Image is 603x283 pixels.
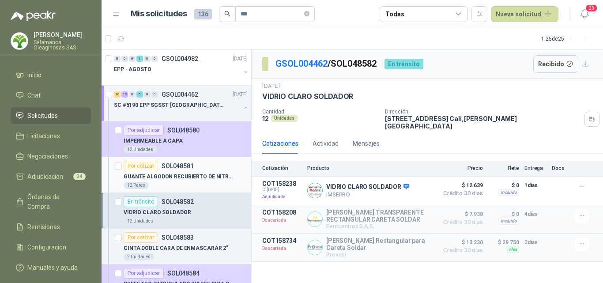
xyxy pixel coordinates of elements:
[34,40,91,50] p: Salamanca Oleaginosas SAS
[27,70,41,80] span: Inicio
[439,237,483,248] span: $ 13.230
[121,91,128,98] div: 13
[308,240,322,255] img: Company Logo
[488,209,519,219] p: $ 0
[151,56,158,62] div: 0
[488,165,519,171] p: Flete
[124,208,191,217] p: VIDRIO CLARO SOLDADOR
[124,196,158,207] div: En tránsito
[353,139,380,148] div: Mensajes
[102,157,251,193] a: Por cotizarSOL048581GUANTE ALGODON RECUBIERTO DE NITRILO12 Pares
[262,244,302,253] p: Descartada
[385,109,581,115] p: Dirección
[136,91,143,98] div: 6
[73,173,86,180] span: 34
[27,192,83,211] span: Órdenes de Compra
[498,189,519,196] div: Incluido
[131,8,187,20] h1: Mis solicitudes
[11,87,91,104] a: Chat
[114,56,121,62] div: 0
[524,209,546,219] p: 4 días
[11,168,91,185] a: Adjudicación34
[11,219,91,235] a: Remisiones
[124,146,157,153] div: 12 Unidades
[27,263,78,272] span: Manuales y ayuda
[124,173,234,181] p: GUANTE ALGODON RECUBIERTO DE NITRILO
[488,237,519,248] p: $ 29.750
[262,82,280,91] p: [DATE]
[524,237,546,248] p: 3 días
[102,121,251,157] a: Por adjudicarSOL048580IMPERMEABLE A CAPA12 Unidades
[11,33,28,49] img: Company Logo
[162,234,194,241] p: SOL048583
[262,187,302,192] span: C: [DATE]
[27,172,63,181] span: Adjudicación
[552,165,569,171] p: Docs
[114,91,121,98] div: 10
[439,165,483,171] p: Precio
[585,4,598,12] span: 23
[102,229,251,264] a: Por cotizarSOL048583CINTA DOBLE CARA DE ENMASCARAR 2"2 Unidades
[144,91,151,98] div: 0
[275,57,377,71] p: / SOL048582
[11,259,91,276] a: Manuales y ayuda
[11,148,91,165] a: Negociaciones
[124,182,149,189] div: 12 Pares
[533,55,579,73] button: Recibido
[136,56,143,62] div: 1
[262,192,302,201] p: Adjudicada
[124,125,164,136] div: Por adjudicar
[162,56,198,62] p: GSOL004982
[262,237,302,244] p: COT158734
[11,67,91,83] a: Inicio
[524,180,546,191] p: 1 días
[129,91,136,98] div: 0
[262,180,302,187] p: COT158238
[124,268,164,279] div: Por adjudicar
[439,191,483,196] span: Crédito 30 días
[162,163,194,169] p: SOL048581
[162,91,198,98] p: GSOL004462
[498,218,519,225] div: Incluido
[308,183,322,198] img: Company Logo
[439,209,483,219] span: $ 7.938
[124,218,157,225] div: 12 Unidades
[385,115,581,130] p: [STREET_ADDRESS] Cali , [PERSON_NAME][GEOGRAPHIC_DATA]
[233,55,248,63] p: [DATE]
[27,242,66,252] span: Configuración
[313,139,339,148] div: Actividad
[271,115,298,122] div: Unidades
[326,237,433,251] p: [PERSON_NAME] Restangular para Careta Soldar
[507,246,519,253] div: Flex
[326,191,409,198] p: IMSEPRO
[27,131,60,141] span: Licitaciones
[114,101,224,109] p: SC #5190 EPP SGSST [GEOGRAPHIC_DATA]
[114,53,249,82] a: 0 0 0 1 0 0 GSOL004982[DATE] EPP - AGOSTO
[11,189,91,215] a: Órdenes de Compra
[102,193,251,229] a: En tránsitoSOL048582VIDRIO CLARO SOLDADOR12 Unidades
[11,128,91,144] a: Licitaciones
[308,212,322,226] img: Company Logo
[262,216,302,225] p: Descartada
[262,92,353,101] p: VIDRIO CLARO SOLDADOR
[114,65,151,74] p: EPP - AGOSTO
[577,6,592,22] button: 23
[304,11,309,16] span: close-circle
[162,199,194,205] p: SOL048582
[541,32,592,46] div: 1 - 25 de 25
[439,248,483,253] span: Crédito 30 días
[27,91,41,100] span: Chat
[488,180,519,191] p: $ 0
[262,115,269,122] p: 12
[326,183,409,191] p: VIDRIO CLARO SOLDADOR
[439,219,483,225] span: Crédito 30 días
[124,244,228,253] p: CINTA DOBLE CARA DE ENMASCARAR 2"
[439,180,483,191] span: $ 12.639
[124,161,158,171] div: Por cotizar
[27,151,68,161] span: Negociaciones
[27,111,58,121] span: Solicitudes
[262,109,378,115] p: Cantidad
[307,165,433,171] p: Producto
[326,209,433,223] p: [PERSON_NAME] TRANSPARENTE RECTANGULAR CARETA SOLDAR
[326,251,433,258] p: Provesi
